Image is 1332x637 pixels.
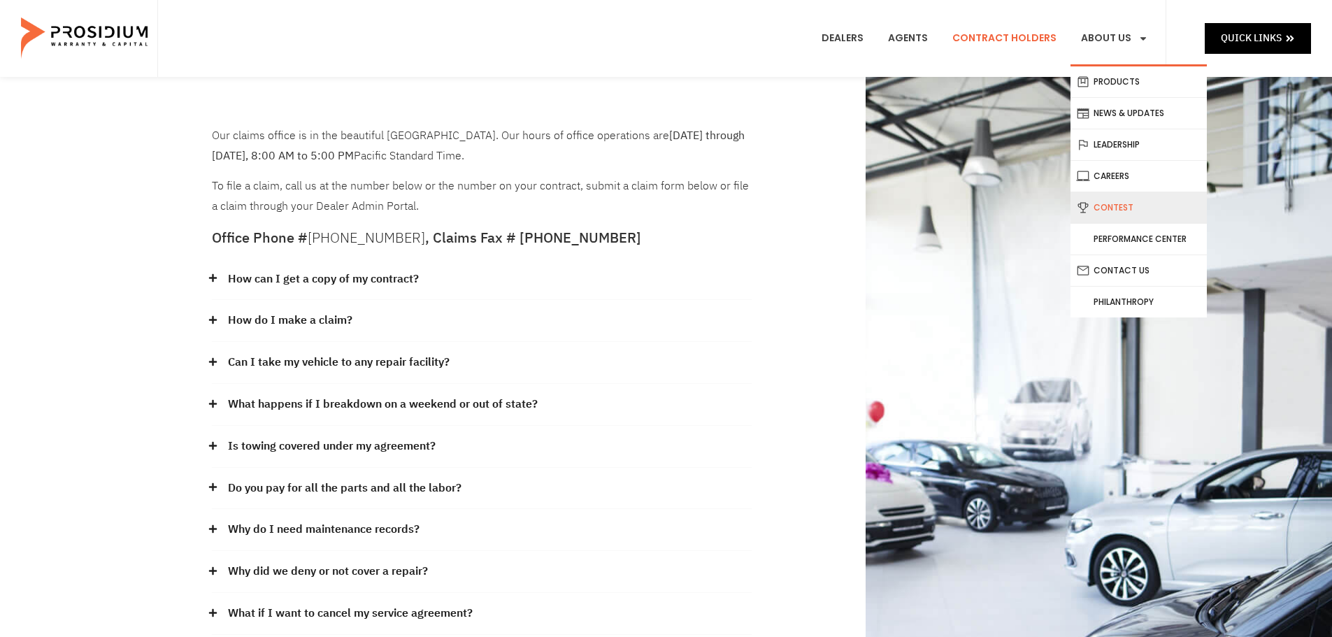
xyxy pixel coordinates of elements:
[212,342,752,384] div: Can I take my vehicle to any repair facility?
[228,352,450,373] a: Can I take my vehicle to any repair facility?
[212,509,752,551] div: Why do I need maintenance records?
[1070,255,1207,286] a: Contact Us
[212,127,745,164] b: [DATE] through [DATE], 8:00 AM to 5:00 PM
[212,259,752,301] div: How can I get a copy of my contract?
[212,126,752,217] div: To file a claim, call us at the number below or the number on your contract, submit a claim form ...
[1070,129,1207,160] a: Leadership
[228,520,420,540] a: Why do I need maintenance records?
[1070,287,1207,317] a: Philanthropy
[212,300,752,342] div: How do I make a claim?
[308,227,425,248] a: [PHONE_NUMBER]
[942,13,1067,64] a: Contract Holders
[228,394,538,415] a: What happens if I breakdown on a weekend or out of state?
[1205,23,1311,53] a: Quick Links
[228,436,436,457] a: Is towing covered under my agreement?
[1070,192,1207,223] a: Contest
[212,551,752,593] div: Why did we deny or not cover a repair?
[228,561,428,582] a: Why did we deny or not cover a repair?
[212,384,752,426] div: What happens if I breakdown on a weekend or out of state?
[1221,29,1282,47] span: Quick Links
[811,13,1159,64] nav: Menu
[1070,64,1207,317] ul: About Us
[1070,98,1207,129] a: News & Updates
[1070,224,1207,255] a: Performance Center
[228,603,473,624] a: What if I want to cancel my service agreement?
[212,468,752,510] div: Do you pay for all the parts and all the labor?
[212,126,752,166] p: Our claims office is in the beautiful [GEOGRAPHIC_DATA]. Our hours of office operations are Pacif...
[212,231,752,245] h5: Office Phone # , Claims Fax # [PHONE_NUMBER]
[228,269,419,289] a: How can I get a copy of my contract?
[228,478,461,499] a: Do you pay for all the parts and all the labor?
[878,13,938,64] a: Agents
[811,13,874,64] a: Dealers
[1070,13,1159,64] a: About Us
[212,426,752,468] div: Is towing covered under my agreement?
[1070,66,1207,97] a: Products
[212,593,752,635] div: What if I want to cancel my service agreement?
[228,310,352,331] a: How do I make a claim?
[1070,161,1207,192] a: Careers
